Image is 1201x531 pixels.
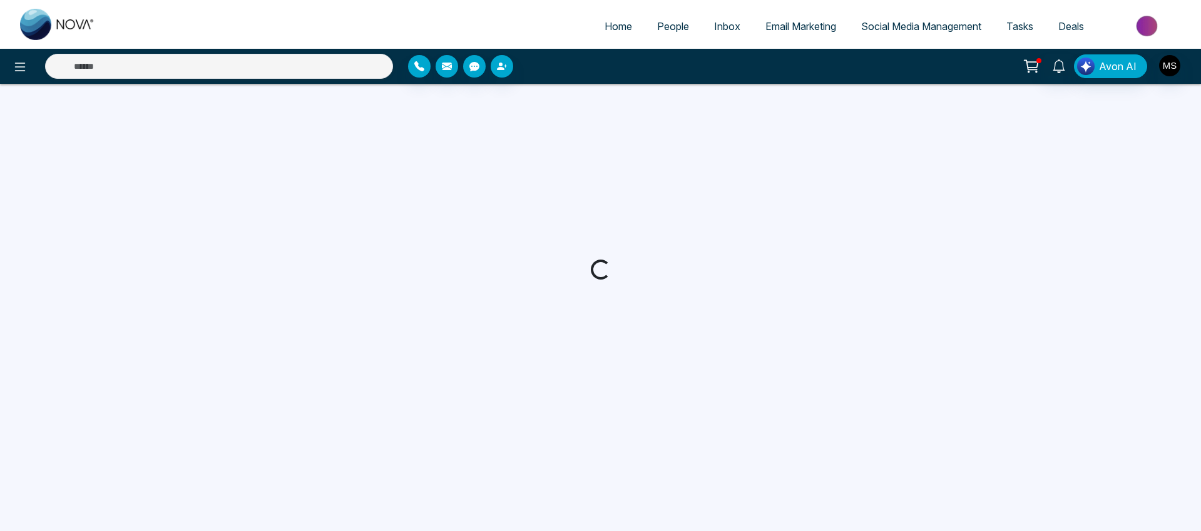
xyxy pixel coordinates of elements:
[1103,12,1193,40] img: Market-place.gif
[1046,14,1096,38] a: Deals
[1159,55,1180,76] img: User Avatar
[20,9,95,40] img: Nova CRM Logo
[753,14,849,38] a: Email Marketing
[1074,54,1147,78] button: Avon AI
[1006,20,1033,33] span: Tasks
[714,20,740,33] span: Inbox
[702,14,753,38] a: Inbox
[765,20,836,33] span: Email Marketing
[994,14,1046,38] a: Tasks
[605,20,632,33] span: Home
[645,14,702,38] a: People
[1077,58,1095,75] img: Lead Flow
[1058,20,1084,33] span: Deals
[657,20,689,33] span: People
[849,14,994,38] a: Social Media Management
[592,14,645,38] a: Home
[1099,59,1137,74] span: Avon AI
[861,20,981,33] span: Social Media Management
